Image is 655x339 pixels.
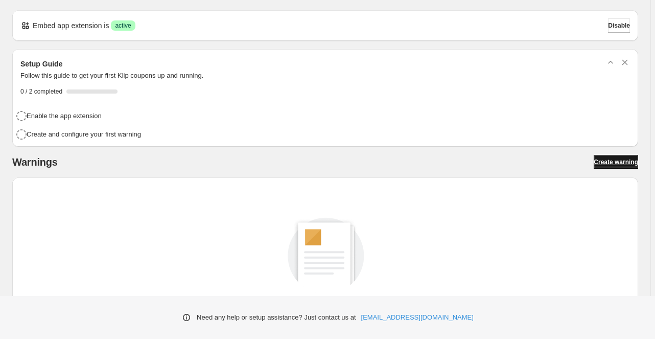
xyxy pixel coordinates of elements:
button: Disable [608,18,630,33]
p: Follow this guide to get your first Klip coupons up and running. [20,71,630,81]
span: active [115,21,131,30]
span: Disable [608,21,630,30]
span: Create warning [594,158,638,166]
span: 0 / 2 completed [20,87,62,96]
h3: Setup Guide [20,59,62,69]
a: [EMAIL_ADDRESS][DOMAIN_NAME] [361,312,474,323]
a: Create warning [594,155,638,169]
p: Embed app extension is [33,20,109,31]
h2: Warnings [12,156,58,168]
h4: Create and configure your first warning [27,129,141,140]
h4: Enable the app extension [27,111,102,121]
